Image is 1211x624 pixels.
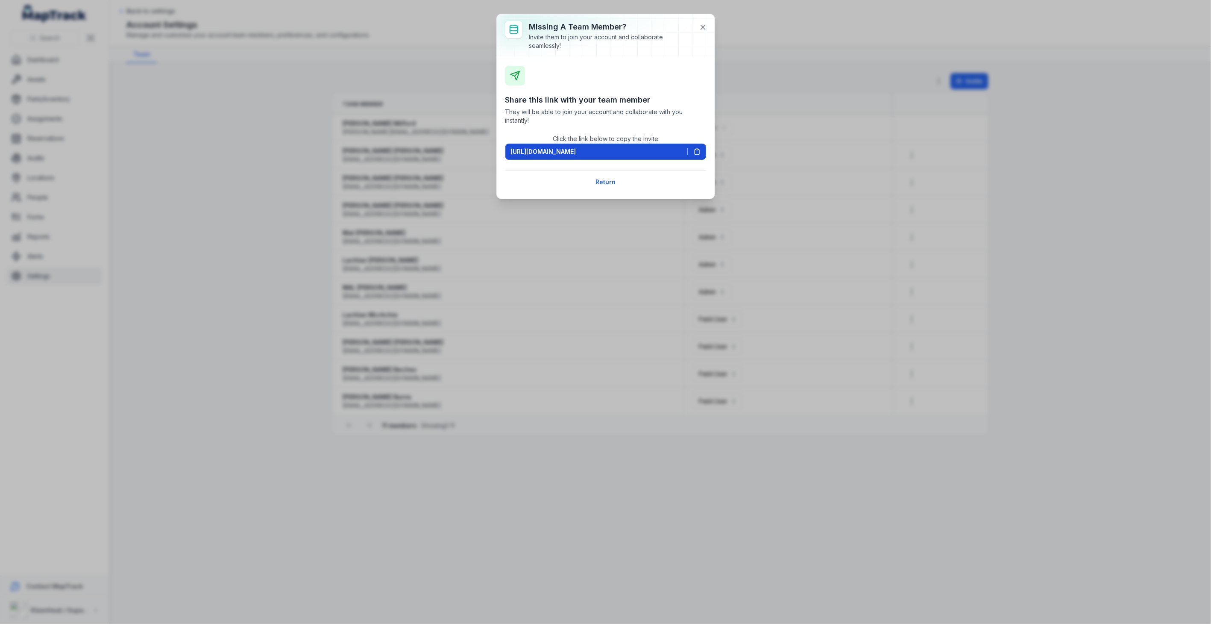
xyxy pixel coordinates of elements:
span: Click the link below to copy the invite [553,135,658,142]
h3: Missing a team member? [529,21,692,33]
button: Return [590,174,621,190]
span: They will be able to join your account and collaborate with you instantly! [505,108,706,125]
div: Invite them to join your account and collaborate seamlessly! [529,33,692,50]
h3: Share this link with your team member [505,94,706,106]
span: [URL][DOMAIN_NAME] [511,147,576,156]
button: [URL][DOMAIN_NAME] [505,144,706,160]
